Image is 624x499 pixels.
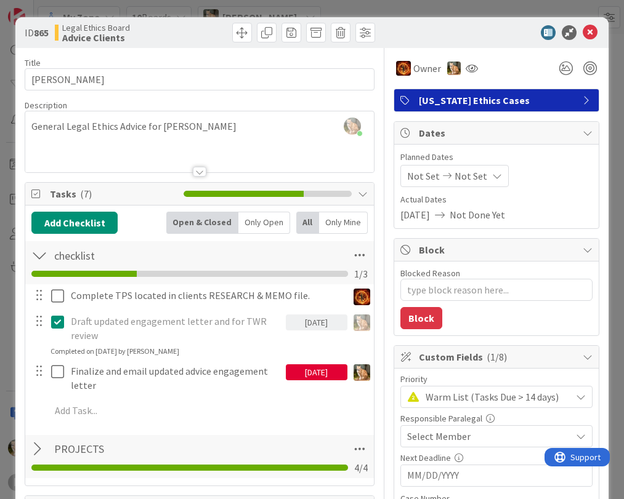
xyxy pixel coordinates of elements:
span: Tasks [50,186,177,201]
img: 617TWEHl5XwwB3fhoy6HJHj7GUoNkcMJ.jpeg [344,118,361,135]
span: Planned Dates [400,151,593,164]
span: ( 1/8 ) [487,351,507,363]
span: Warm List (Tasks Due > 14 days) [426,388,565,405]
span: Actual Dates [400,193,593,206]
div: All [296,212,319,234]
img: SB [447,62,461,75]
p: Finalize and email updated advice engagement letter [71,364,281,392]
label: Blocked Reason [400,268,460,279]
p: Draft updated engagement letter and for TWR review [71,314,281,342]
span: Not Set [407,169,440,183]
div: Only Mine [319,212,368,234]
input: Add Checklist... [50,244,270,266]
p: Complete TPS located in clients RESEARCH & MEMO file. [71,289,342,303]
p: General Legal Ethics Advice for [PERSON_NAME] [31,119,367,134]
span: [US_STATE] Ethics Cases [419,93,577,108]
span: Owner [413,61,441,76]
input: type card name here... [25,68,374,90]
span: Not Set [455,169,487,183]
span: Select Member [407,429,471,444]
span: 4 / 4 [354,460,368,475]
button: Block [400,307,442,329]
span: Not Done Yet [450,207,505,222]
span: ID [25,25,49,40]
div: Open & Closed [166,212,238,234]
span: Dates [419,126,577,140]
span: Block [419,242,577,257]
span: Custom Fields [419,349,577,364]
span: 1 / 3 [354,266,368,281]
img: SB [354,364,370,381]
span: Description [25,100,67,111]
b: 865 [34,26,49,39]
input: Add Checklist... [50,438,270,460]
span: Support [26,2,56,17]
img: SB [354,314,370,331]
label: Title [25,57,41,68]
input: MM/DD/YYYY [407,465,586,486]
div: Next Deadline [400,453,593,462]
button: Add Checklist [31,212,118,234]
div: [DATE] [286,364,347,380]
span: ( 7 ) [80,188,92,200]
span: Legal Ethics Board [62,23,130,33]
div: Completed on [DATE] by [PERSON_NAME] [51,346,179,357]
b: Advice Clients [62,33,130,42]
div: [DATE] [286,314,347,330]
div: Responsible Paralegal [400,414,593,423]
div: Priority [400,375,593,383]
img: TR [396,61,411,76]
img: TR [354,289,370,305]
span: [DATE] [400,207,430,222]
div: Only Open [238,212,290,234]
